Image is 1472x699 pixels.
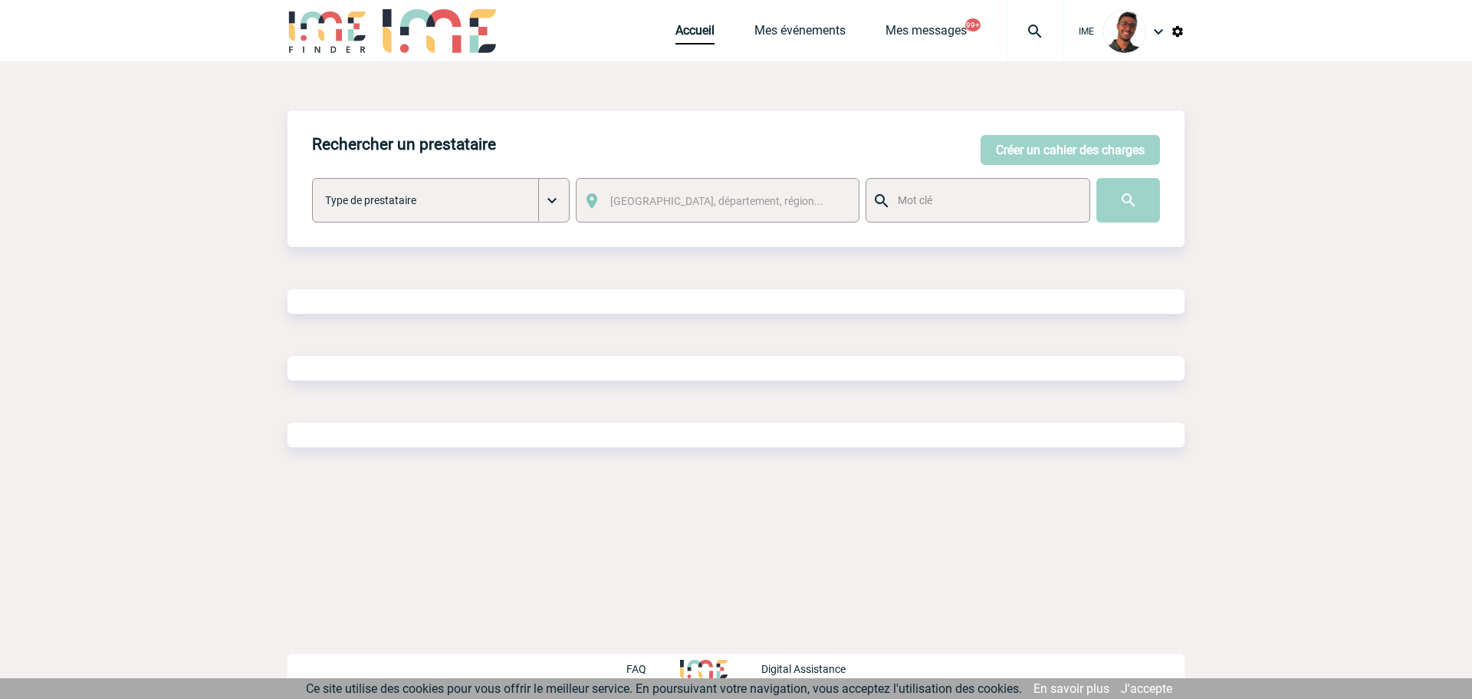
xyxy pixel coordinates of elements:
[610,195,823,207] span: [GEOGRAPHIC_DATA], département, région...
[306,681,1022,696] span: Ce site utilise des cookies pour vous offrir le meilleur service. En poursuivant votre navigation...
[1103,10,1146,53] img: 124970-0.jpg
[1121,681,1172,696] a: J'accepte
[965,18,981,31] button: 99+
[626,663,646,675] p: FAQ
[894,190,1076,210] input: Mot clé
[680,660,728,678] img: http://www.idealmeetingsevents.fr/
[761,663,846,675] p: Digital Assistance
[1033,681,1109,696] a: En savoir plus
[626,661,680,675] a: FAQ
[675,23,715,45] a: Accueil
[886,23,967,45] a: Mes messages
[1096,178,1160,223] input: Submit
[312,135,496,153] h4: Rechercher un prestataire
[287,9,367,53] img: IME-Finder
[1079,26,1094,37] span: IME
[754,23,846,45] a: Mes événements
